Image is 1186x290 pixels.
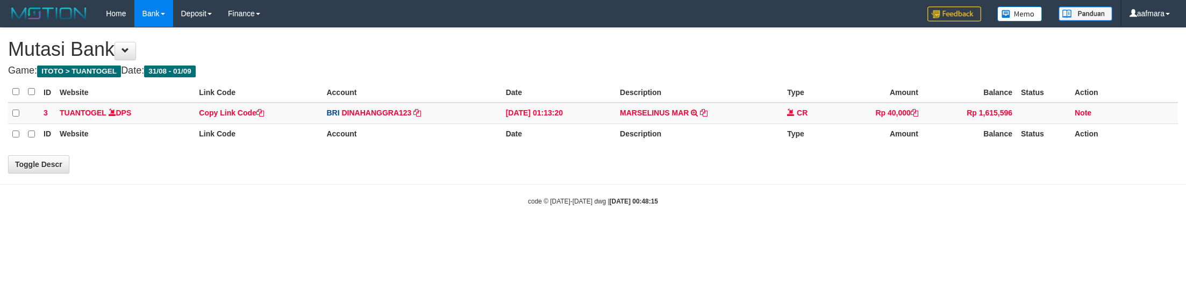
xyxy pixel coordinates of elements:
[8,66,1178,76] h4: Game: Date:
[797,108,808,117] span: CR
[195,124,322,144] th: Link Code
[37,66,121,77] span: ITOTO > TUANTOGEL
[39,124,55,144] th: ID
[610,198,658,205] strong: [DATE] 00:48:15
[1070,82,1178,103] th: Action
[923,82,1017,103] th: Balance
[1070,124,1178,144] th: Action
[616,124,783,144] th: Description
[144,66,196,77] span: 31/08 - 01/09
[783,82,833,103] th: Type
[39,82,55,103] th: ID
[833,124,923,144] th: Amount
[833,82,923,103] th: Amount
[502,82,616,103] th: Date
[923,124,1017,144] th: Balance
[528,198,658,205] small: code © [DATE]-[DATE] dwg |
[923,103,1017,124] td: Rp 1,615,596
[195,82,322,103] th: Link Code
[322,124,501,144] th: Account
[1017,82,1070,103] th: Status
[44,108,48,117] span: 3
[341,108,411,117] a: DINAHANGGRA123
[1017,124,1070,144] th: Status
[8,5,90,21] img: MOTION_logo.png
[55,124,195,144] th: Website
[1059,6,1112,21] img: panduan.png
[326,108,339,117] span: BRI
[927,6,981,21] img: Feedback.jpg
[199,108,264,117] a: Copy Link Code
[502,103,616,124] td: [DATE] 01:13:20
[55,82,195,103] th: Website
[1075,108,1091,117] a: Note
[322,82,501,103] th: Account
[502,124,616,144] th: Date
[783,124,833,144] th: Type
[8,39,1178,60] h1: Mutasi Bank
[620,108,689,117] a: MARSELINUS MAR
[8,155,69,173] a: Toggle Descr
[60,108,106,117] a: TUANTOGEL
[616,82,783,103] th: Description
[997,6,1042,21] img: Button%20Memo.svg
[833,103,923,124] td: Rp 40,000
[55,103,195,124] td: DPS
